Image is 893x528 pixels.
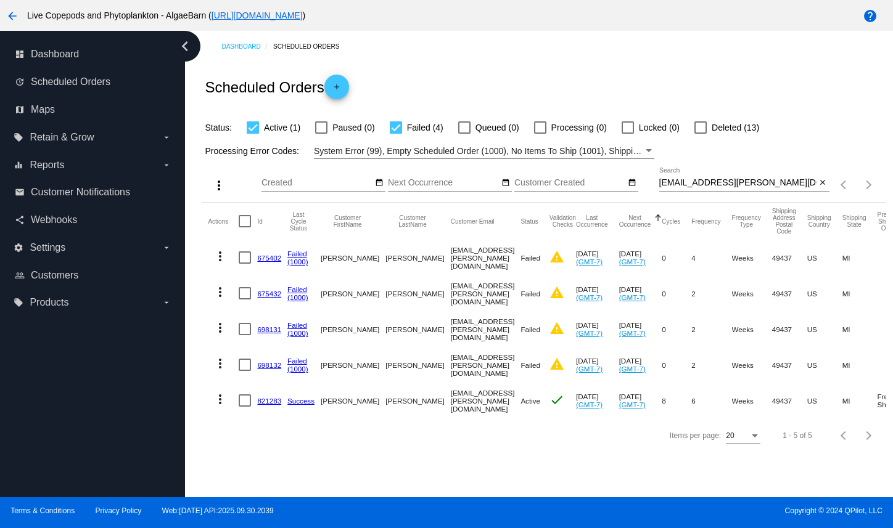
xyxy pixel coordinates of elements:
[208,203,239,240] mat-header-cell: Actions
[14,160,23,170] i: equalizer
[639,120,680,135] span: Locked (0)
[257,325,281,333] a: 698131
[501,178,510,188] mat-icon: date_range
[205,123,232,132] span: Status:
[662,240,691,275] mat-cell: 0
[162,132,171,142] i: arrow_drop_down
[175,36,195,56] i: chevron_left
[15,210,171,230] a: share Webhooks
[619,347,662,383] mat-cell: [DATE]
[257,290,281,298] a: 675432
[551,120,607,135] span: Processing (0)
[807,383,842,418] mat-cell: US
[213,356,228,371] mat-icon: more_vert
[407,120,443,135] span: Failed (4)
[576,329,603,337] a: (GMT-7)
[857,173,881,197] button: Next page
[842,214,866,228] button: Change sorting for ShippingState
[576,383,619,418] mat-cell: [DATE]
[385,240,450,275] mat-cell: [PERSON_NAME]
[287,285,307,293] a: Failed
[549,285,564,300] mat-icon: warning
[31,214,77,225] span: Webhooks
[807,311,842,347] mat-cell: US
[314,144,654,159] mat-select: Filter by Processing Error Codes
[712,120,759,135] span: Deleted (13)
[732,275,772,311] mat-cell: Weeks
[15,270,25,280] i: people_outline
[31,187,130,198] span: Customer Notifications
[14,298,23,307] i: local_offer
[772,275,807,311] mat-cell: 49437
[162,243,171,253] i: arrow_drop_down
[213,320,228,335] mat-icon: more_vert
[451,217,495,225] button: Change sorting for CustomerEmail
[619,293,646,301] a: (GMT-7)
[221,37,273,56] a: Dashboard
[30,160,64,171] span: Reports
[619,311,662,347] mat-cell: [DATE]
[659,178,817,188] input: Search
[205,146,299,156] span: Processing Error Codes:
[576,240,619,275] mat-cell: [DATE]
[549,321,564,336] mat-icon: warning
[691,275,731,311] mat-cell: 2
[732,214,761,228] button: Change sorting for FrequencyType
[451,311,521,347] mat-cell: [EMAIL_ADDRESS][PERSON_NAME][DOMAIN_NAME]
[451,240,521,275] mat-cell: [EMAIL_ADDRESS][PERSON_NAME][DOMAIN_NAME]
[576,293,603,301] a: (GMT-7)
[842,311,878,347] mat-cell: MI
[205,75,348,99] h2: Scheduled Orders
[15,215,25,225] i: share
[321,383,385,418] mat-cell: [PERSON_NAME]
[619,365,646,373] a: (GMT-7)
[96,506,142,515] a: Privacy Policy
[619,400,646,408] a: (GMT-7)
[257,254,281,262] a: 675402
[15,44,171,64] a: dashboard Dashboard
[732,347,772,383] mat-cell: Weeks
[818,178,827,188] mat-icon: close
[576,275,619,311] mat-cell: [DATE]
[807,275,842,311] mat-cell: US
[27,10,305,20] span: Live Copepods and Phytoplankton - AlgaeBarn ( )
[287,329,308,337] a: (1000)
[691,347,731,383] mat-cell: 2
[576,400,603,408] a: (GMT-7)
[662,311,691,347] mat-cell: 0
[257,361,281,369] a: 698132
[287,250,307,258] a: Failed
[857,423,881,448] button: Next page
[842,275,878,311] mat-cell: MI
[807,347,842,383] mat-cell: US
[662,275,691,311] mat-cell: 0
[15,49,25,59] i: dashboard
[213,285,228,299] mat-icon: more_vert
[162,160,171,170] i: arrow_drop_down
[213,249,228,264] mat-icon: more_vert
[257,217,262,225] button: Change sorting for Id
[521,290,540,298] span: Failed
[732,240,772,275] mat-cell: Weeks
[576,258,603,266] a: (GMT-7)
[15,266,171,285] a: people_outline Customers
[30,132,94,143] span: Retain & Grow
[521,254,540,262] span: Failed
[329,83,344,97] mat-icon: add
[457,506,883,515] span: Copyright © 2024 QPilot, LLC
[212,178,226,193] mat-icon: more_vert
[576,365,603,373] a: (GMT-7)
[15,182,171,202] a: email Customer Notifications
[576,347,619,383] mat-cell: [DATE]
[521,325,540,333] span: Failed
[14,132,23,142] i: local_offer
[619,383,662,418] mat-cell: [DATE]
[385,311,450,347] mat-cell: [PERSON_NAME]
[388,178,499,188] input: Next Occurrence
[5,9,20,23] mat-icon: arrow_back
[549,250,564,264] mat-icon: warning
[321,240,385,275] mat-cell: [PERSON_NAME]
[832,423,857,448] button: Previous page
[385,347,450,383] mat-cell: [PERSON_NAME]
[691,217,720,225] button: Change sorting for Frequency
